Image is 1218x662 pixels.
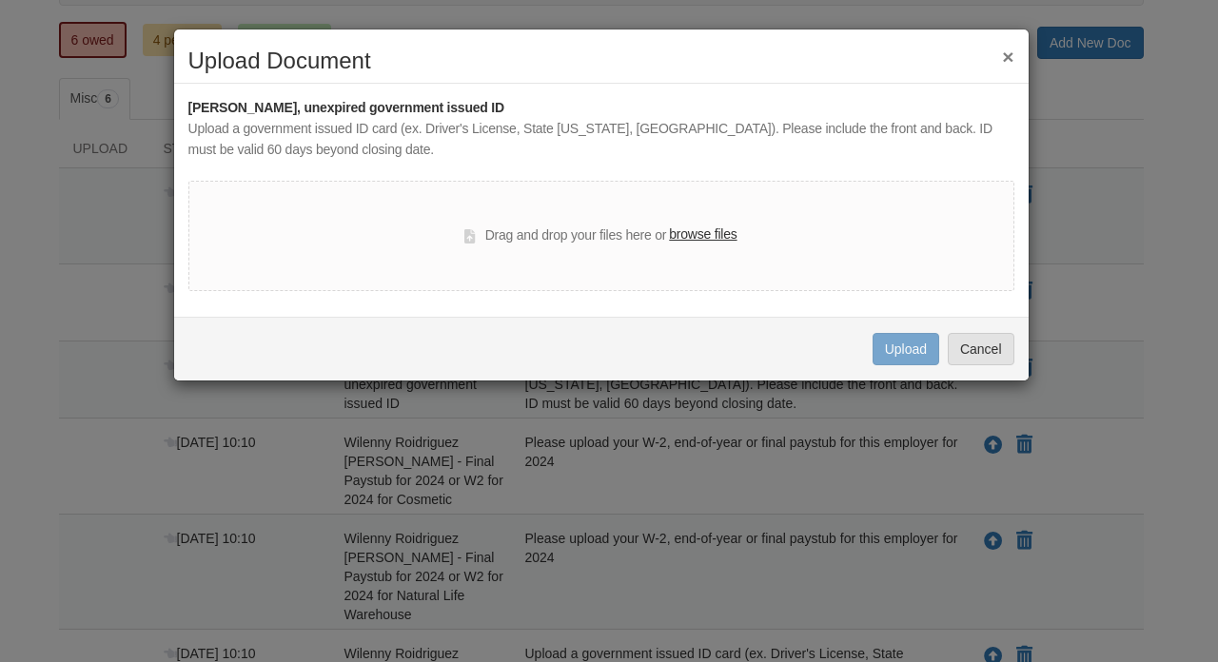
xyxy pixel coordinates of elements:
button: Upload [873,333,939,365]
button: Cancel [948,333,1014,365]
div: Upload a government issued ID card (ex. Driver's License, State [US_STATE], [GEOGRAPHIC_DATA]). P... [188,119,1014,161]
div: [PERSON_NAME], unexpired government issued ID [188,98,1014,119]
h2: Upload Document [188,49,1014,73]
label: browse files [669,224,737,245]
button: × [1002,47,1013,67]
div: Drag and drop your files here or [464,224,737,247]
